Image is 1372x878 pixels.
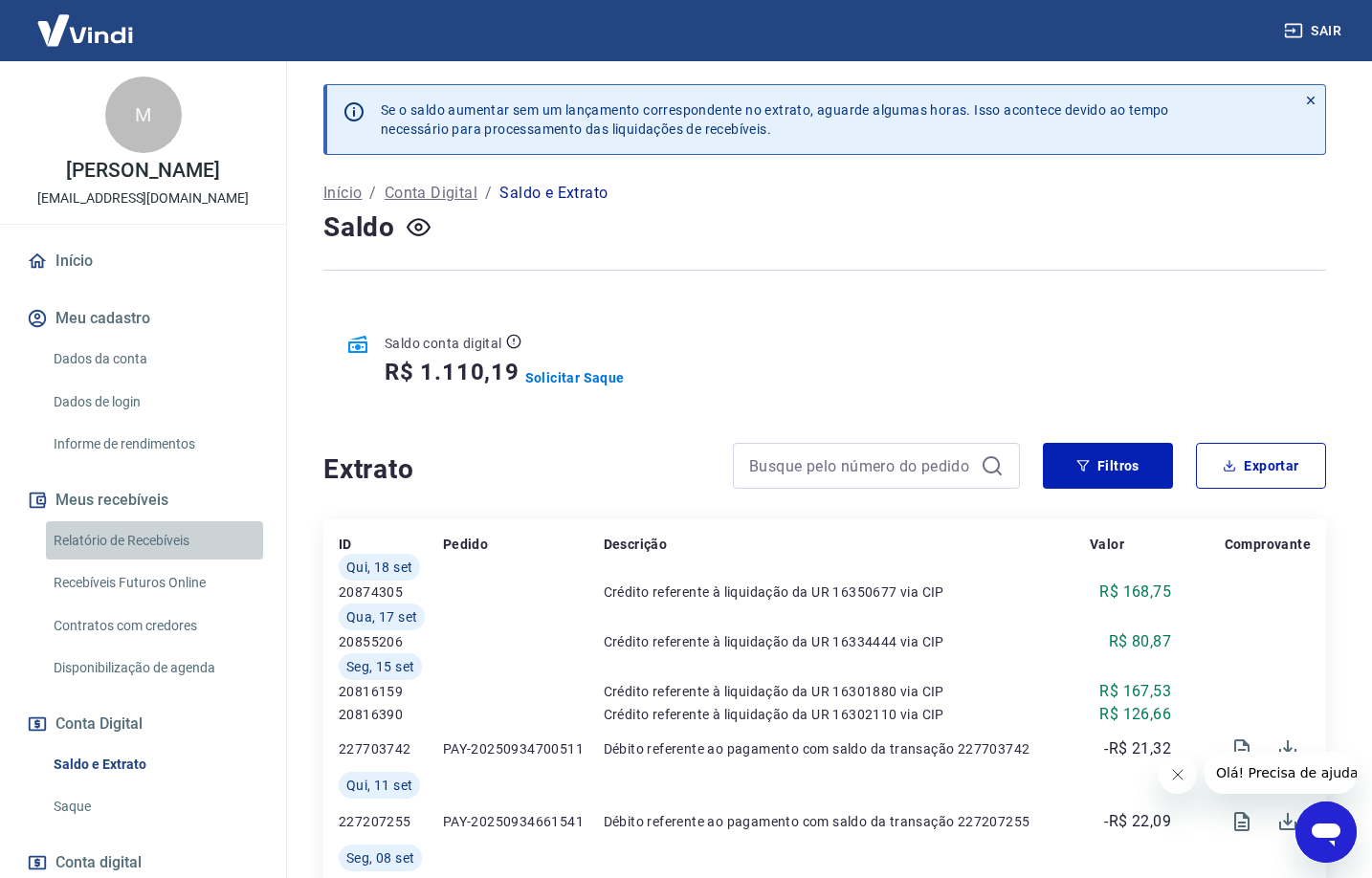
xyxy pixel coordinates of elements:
p: Crédito referente à liquidação da UR 16350677 via CIP [604,582,1090,602]
h4: Extrato [323,450,710,489]
p: [EMAIL_ADDRESS][DOMAIN_NAME] [37,188,249,209]
p: Descrição [604,535,668,554]
a: Saldo e Extrato [46,745,263,784]
button: Filtros [1043,443,1173,489]
p: -R$ 22,09 [1104,810,1171,833]
a: Solicitar Saque [525,368,625,387]
a: Saque [46,787,263,826]
button: Meus recebíveis [23,479,263,521]
span: Seg, 15 set [346,657,414,676]
p: 227703742 [339,739,443,758]
span: Download [1265,799,1311,845]
p: R$ 80,87 [1109,630,1171,653]
a: Início [323,182,362,205]
p: 20816159 [339,682,443,701]
p: Crédito referente à liquidação da UR 16334444 via CIP [604,632,1090,651]
span: Qua, 17 set [346,607,417,626]
span: Conta digital [55,849,142,876]
p: / [369,182,376,205]
p: PAY-20250934700511 [443,739,604,758]
button: Sair [1280,13,1349,49]
span: Download [1265,726,1311,772]
p: R$ 126,66 [1099,703,1171,726]
p: Se o saldo aumentar sem um lançamento correspondente no extrato, aguarde algumas horas. Isso acon... [381,100,1169,139]
button: Exportar [1196,443,1326,489]
p: Pedido [443,535,488,554]
p: Crédito referente à liquidação da UR 16302110 via CIP [604,705,1090,724]
iframe: Fechar mensagem [1159,756,1197,794]
a: Conta Digital [385,182,477,205]
span: Visualizar [1219,799,1265,845]
a: Dados da conta [46,340,263,379]
a: Dados de login [46,383,263,422]
span: Olá! Precisa de ajuda? [11,13,161,29]
p: R$ 167,53 [1099,680,1171,703]
p: ID [339,535,352,554]
p: / [485,182,492,205]
p: PAY-20250934661541 [443,812,604,831]
p: Débito referente ao pagamento com saldo da transação 227207255 [604,812,1090,831]
p: [PERSON_NAME] [66,161,219,181]
p: Crédito referente à liquidação da UR 16301880 via CIP [604,682,1090,701]
h4: Saldo [323,209,395,247]
p: 20816390 [339,705,443,724]
p: Valor [1090,535,1124,554]
p: 20874305 [339,582,443,602]
a: Disponibilização de agenda [46,648,263,688]
span: Qui, 18 set [346,558,412,577]
p: 227207255 [339,812,443,831]
button: Conta Digital [23,703,263,745]
h5: R$ 1.110,19 [385,357,520,387]
a: Relatório de Recebíveis [46,521,263,560]
p: Saldo conta digital [385,334,502,353]
iframe: Botão para abrir a janela de mensagens [1295,801,1357,863]
p: Comprovante [1225,535,1311,554]
p: 20855206 [339,632,443,651]
span: Qui, 11 set [346,776,412,795]
a: Início [23,240,263,282]
a: Recebíveis Futuros Online [46,563,263,603]
p: R$ 168,75 [1099,581,1171,604]
span: Visualizar [1219,726,1265,772]
button: Meu cadastro [23,297,263,340]
a: Contratos com credores [46,606,263,646]
p: Débito referente ao pagamento com saldo da transação 227703742 [604,739,1090,758]
a: Informe de rendimentos [46,425,263,464]
input: Busque pelo número do pedido [749,451,973,480]
img: Vindi [23,1,147,59]
div: M [105,77,182,153]
iframe: Mensagem da empresa [1205,752,1357,794]
p: -R$ 21,32 [1104,737,1171,760]
span: Seg, 08 set [346,848,414,867]
p: Saldo e Extrato [499,182,608,205]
